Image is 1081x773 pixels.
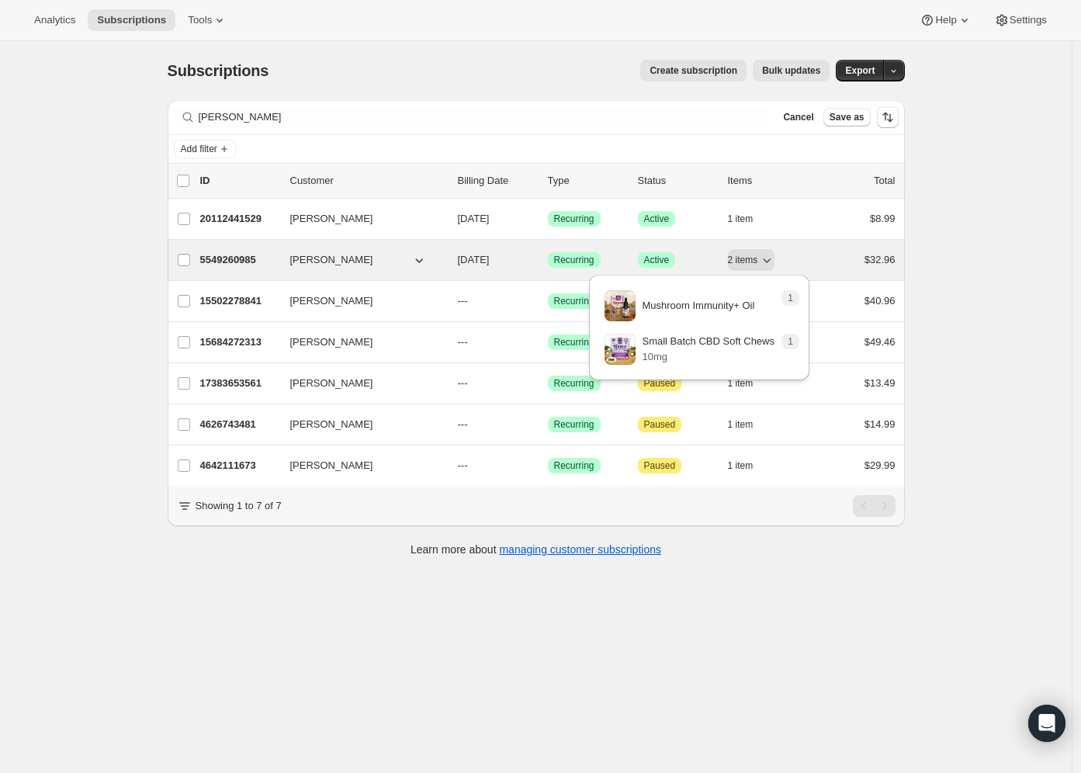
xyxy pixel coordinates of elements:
span: $29.99 [864,459,896,471]
button: [PERSON_NAME] [281,330,436,355]
p: Learn more about [411,542,661,557]
button: Analytics [25,9,85,31]
span: $13.49 [864,377,896,389]
p: 15502278841 [200,293,278,309]
div: Type [548,173,625,189]
p: 20112441529 [200,211,278,227]
span: $8.99 [870,213,896,224]
button: 2 items [728,249,775,271]
p: Status [638,173,715,189]
p: ID [200,173,278,189]
a: managing customer subscriptions [499,543,661,556]
span: 1 item [728,418,754,431]
div: Open Intercom Messenger [1028,705,1065,742]
span: [PERSON_NAME] [290,417,373,432]
span: Save as [830,111,864,123]
span: [PERSON_NAME] [290,252,373,268]
span: [PERSON_NAME] [290,293,373,309]
button: Help [910,9,981,31]
span: $40.96 [864,295,896,307]
div: 4626743481[PERSON_NAME]---SuccessRecurringAttentionPaused1 item$14.99 [200,414,896,435]
button: 1 item [728,414,771,435]
p: Billing Date [458,173,535,189]
span: Recurring [554,418,594,431]
p: Showing 1 to 7 of 7 [196,498,282,514]
span: [DATE] [458,254,490,265]
span: --- [458,459,468,471]
span: $14.99 [864,418,896,430]
button: [PERSON_NAME] [281,289,436,314]
p: 4626743481 [200,417,278,432]
span: --- [458,377,468,389]
button: [PERSON_NAME] [281,248,436,272]
p: 5549260985 [200,252,278,268]
button: [PERSON_NAME] [281,412,436,437]
p: Total [874,173,895,189]
button: 1 item [728,208,771,230]
div: IDCustomerBilling DateTypeStatusItemsTotal [200,173,896,189]
span: Analytics [34,14,75,26]
span: Subscriptions [97,14,166,26]
p: Mushroom Immunity+ Oil [642,298,754,314]
img: variant image [605,290,636,321]
span: 1 [788,335,793,348]
button: Sort the results [877,106,899,128]
span: 1 item [728,459,754,472]
span: --- [458,336,468,348]
p: 17383653561 [200,376,278,391]
div: Items [728,173,806,189]
span: Recurring [554,213,594,225]
p: Customer [290,173,445,189]
span: Tools [188,14,212,26]
span: Recurring [554,295,594,307]
span: Create subscription [650,64,737,77]
p: 15684272313 [200,335,278,350]
button: [PERSON_NAME] [281,206,436,231]
span: Help [935,14,956,26]
span: $32.96 [864,254,896,265]
span: 2 items [728,254,758,266]
span: [DATE] [458,213,490,224]
span: Recurring [554,377,594,390]
button: [PERSON_NAME] [281,453,436,478]
span: Add filter [181,143,217,155]
span: Active [644,213,670,225]
p: 4642111673 [200,458,278,473]
span: Settings [1010,14,1047,26]
button: Settings [985,9,1056,31]
span: [PERSON_NAME] [290,335,373,350]
span: Export [845,64,875,77]
button: 1 item [728,455,771,477]
span: [PERSON_NAME] [290,211,373,227]
span: 1 [788,292,793,304]
span: 1 item [728,213,754,225]
button: Tools [178,9,237,31]
span: Cancel [783,111,813,123]
div: 4642111673[PERSON_NAME]---SuccessRecurringAttentionPaused1 item$29.99 [200,455,896,477]
span: [PERSON_NAME] [290,376,373,391]
button: Bulk updates [753,60,830,81]
button: Create subscription [640,60,747,81]
span: --- [458,418,468,430]
span: Active [644,254,670,266]
span: Recurring [554,254,594,266]
div: 5549260985[PERSON_NAME][DATE]SuccessRecurringSuccessActive2 items$32.96 [200,249,896,271]
div: 15684272313[PERSON_NAME]---SuccessRecurringAttentionPaused1 item$49.46 [200,331,896,353]
span: Recurring [554,336,594,348]
span: --- [458,295,468,307]
div: 15502278841[PERSON_NAME]---SuccessRecurringCancelled1 item$40.96 [200,290,896,312]
span: Bulk updates [762,64,820,77]
nav: Pagination [853,495,896,517]
button: [PERSON_NAME] [281,371,436,396]
p: Small Batch CBD Soft Chews [642,334,774,349]
div: 17383653561[PERSON_NAME]---SuccessRecurringAttentionPaused1 item$13.49 [200,373,896,394]
button: Subscriptions [88,9,175,31]
button: Export [836,60,884,81]
span: Recurring [554,459,594,472]
span: Paused [644,418,676,431]
div: 20112441529[PERSON_NAME][DATE]SuccessRecurringSuccessActive1 item$8.99 [200,208,896,230]
span: Subscriptions [168,62,269,79]
input: Filter subscribers [199,106,768,128]
p: 10mg [642,349,774,365]
button: Cancel [777,108,819,127]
